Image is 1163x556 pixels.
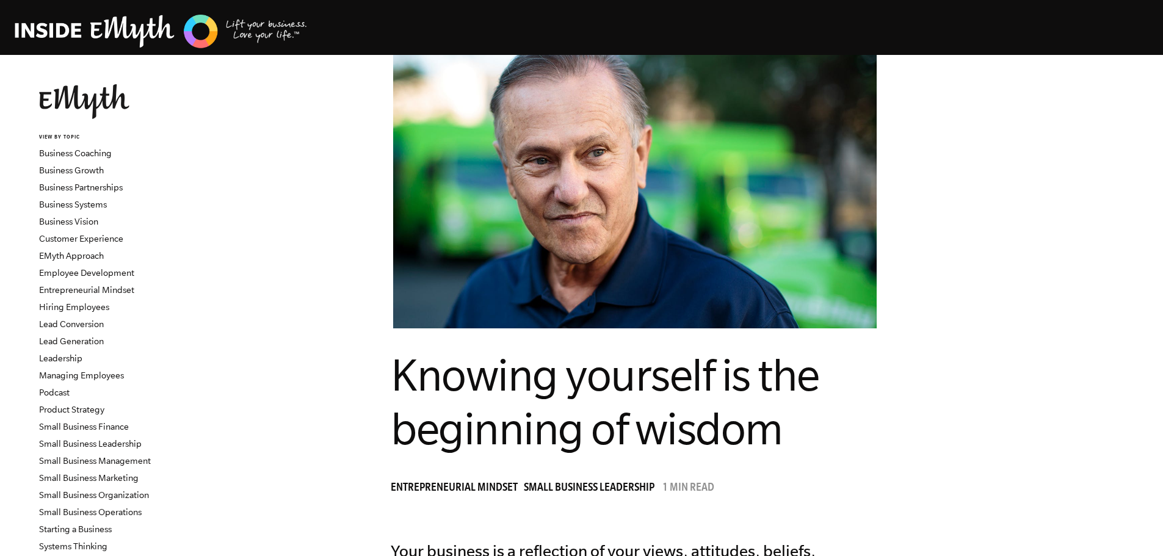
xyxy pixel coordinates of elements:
a: Small Business Management [39,456,151,466]
a: Business Systems [39,200,107,209]
a: Small Business Leadership [524,483,661,495]
a: Entrepreneurial Mindset [39,285,134,295]
a: Lead Generation [39,336,104,346]
a: Managing Employees [39,370,124,380]
a: Business Coaching [39,148,112,158]
a: Business Growth [39,165,104,175]
span: Entrepreneurial Mindset [391,483,518,495]
span: Knowing yourself is the beginning of wisdom [391,350,819,453]
img: EMyth [39,84,129,119]
img: EMyth Business Coaching [15,13,308,50]
a: Entrepreneurial Mindset [391,483,524,495]
a: EMyth Approach [39,251,104,261]
p: 1 min read [662,483,714,495]
iframe: Chat Widget [1102,497,1163,556]
a: Product Strategy [39,405,104,414]
a: Systems Thinking [39,541,107,551]
a: Employee Development [39,268,134,278]
a: Business Partnerships [39,182,123,192]
a: Customer Experience [39,234,123,244]
span: Small Business Leadership [524,483,654,495]
a: Small Business Leadership [39,439,142,449]
a: Business Vision [39,217,98,226]
a: Leadership [39,353,82,363]
a: Small Business Operations [39,507,142,517]
a: Small Business Finance [39,422,129,431]
a: Podcast [39,388,70,397]
a: Lead Conversion [39,319,104,329]
a: Starting a Business [39,524,112,534]
a: Hiring Employees [39,302,109,312]
a: Small Business Marketing [39,473,139,483]
a: Small Business Organization [39,490,149,500]
h6: VIEW BY TOPIC [39,134,186,142]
